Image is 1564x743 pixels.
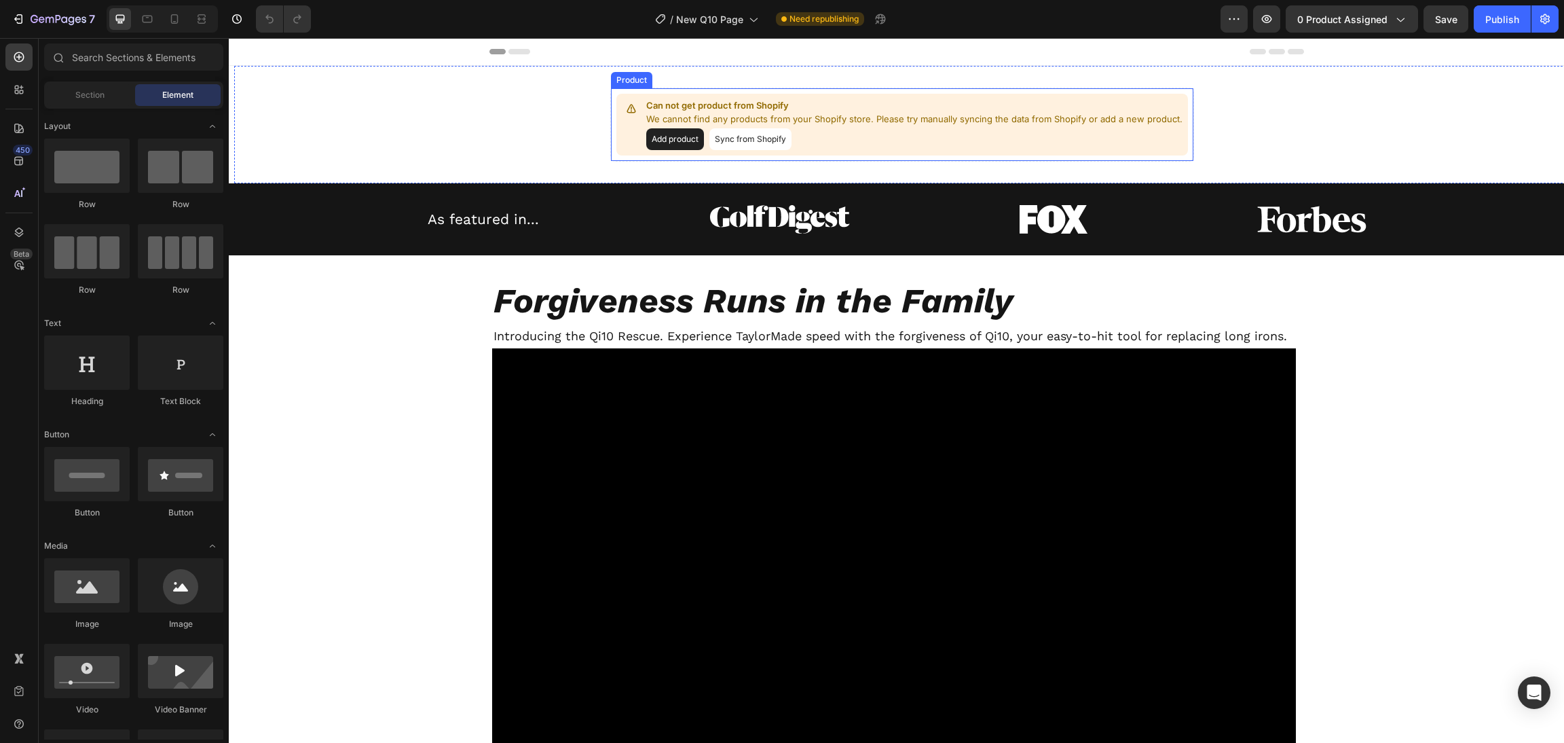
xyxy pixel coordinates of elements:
[138,395,223,407] div: Text Block
[44,429,69,441] span: Button
[89,11,95,27] p: 7
[676,12,743,26] span: New Q10 Page
[202,535,223,557] span: Toggle open
[44,507,130,519] div: Button
[1297,12,1388,26] span: 0 product assigned
[10,249,33,259] div: Beta
[202,115,223,137] span: Toggle open
[1423,5,1468,33] button: Save
[44,540,68,552] span: Media
[44,395,130,407] div: Heading
[138,618,223,630] div: Image
[229,38,1564,743] iframe: Design area
[44,198,130,211] div: Row
[138,198,223,211] div: Row
[44,284,130,296] div: Row
[138,704,223,716] div: Video Banner
[199,168,310,194] p: As featured in...
[44,618,130,630] div: Image
[256,5,311,33] div: Undo/Redo
[162,89,193,101] span: Element
[417,61,954,75] p: Can not get product from Shopify
[417,90,475,112] button: Add product
[265,242,784,283] strong: Forgiveness Runs in the Family
[481,90,563,112] button: Sync from Shopify
[1518,676,1550,709] div: Open Intercom Messenger
[265,287,1066,309] p: Introducing the Qi10 Rescue. Experience TaylorMade speed with the forgiveness of Qi10, your easy-...
[44,120,71,132] span: Layout
[138,284,223,296] div: Row
[417,75,954,88] p: We cannot find any products from your Shopify store. Please try manually syncing the data from Sh...
[1474,5,1531,33] button: Publish
[138,507,223,519] div: Button
[75,89,105,101] span: Section
[44,704,130,716] div: Video
[789,13,859,25] span: Need republishing
[481,167,621,196] img: gempages_574916335314666725-eef9091c-74a6-4302-ab4c-873bbf86a8de.webp
[385,36,421,48] div: Product
[44,43,223,71] input: Search Sections & Elements
[1286,5,1418,33] button: 0 product assigned
[5,5,101,33] button: 7
[44,317,61,329] span: Text
[791,167,859,196] img: gempages_574916335314666725-39d040b7-3c5b-4954-9bd8-17bfcea025e6.webp
[1435,14,1457,25] span: Save
[202,424,223,446] span: Toggle open
[202,312,223,334] span: Toggle open
[1485,12,1519,26] div: Publish
[1028,167,1138,196] img: gempages_574916335314666725-8ee55737-638d-4fd1-a21e-c6776ed4bb15.webp
[13,145,33,156] div: 450
[670,12,673,26] span: /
